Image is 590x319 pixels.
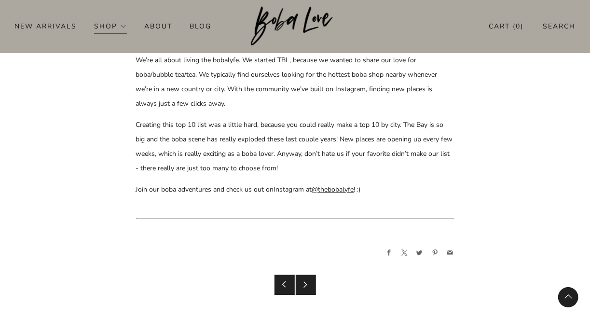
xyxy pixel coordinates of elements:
a: Search [543,18,576,34]
a: New Arrivals [14,18,77,34]
a: Cart [489,18,523,34]
a: About [144,18,172,34]
items-count: 0 [516,22,521,31]
span: Hi there, we’re [PERSON_NAME] & [PERSON_NAME] and we run ! If you couldn’t guess.. We’re all abou... [136,41,445,108]
a: Shop [94,18,127,34]
span: Creating this top 10 list was a little hard, because you could really make a top 10 by city. The ... [136,120,453,173]
back-to-top-button: Back to top [558,287,578,307]
img: Boba Love [251,6,339,46]
a: Blog [190,18,211,34]
span: Join our boba adventures and check us out on [136,185,274,194]
p: ! :) [136,182,454,197]
a: @thebobalyfe [312,185,354,194]
span: Instagram at [274,185,312,194]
